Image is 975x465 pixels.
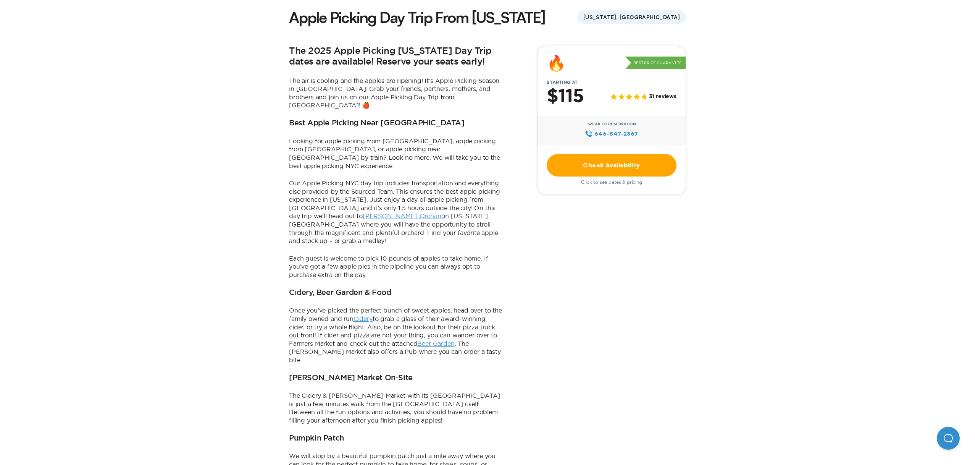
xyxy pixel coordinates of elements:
[417,340,454,347] a: Beer Garden
[289,254,503,279] p: Each guest is welcome to pick 10 pounds of apples to take home. If you’ve got a few apple pies in...
[581,180,642,185] span: Click to see dates & pricing
[289,434,344,443] h3: Pumpkin Patch
[625,57,686,70] p: Best Price Guarantee
[289,392,503,424] p: The Cidery & [PERSON_NAME] Market with its [GEOGRAPHIC_DATA] is just a few minutes walk from the ...
[585,130,638,138] a: 646‍-847‍-2367
[289,306,503,364] p: Once you’ve picked the perfect bunch of sweet apples, head over to the family owned and run to gr...
[289,77,503,110] p: The air is cooling and the apples are ripening! It’s Apple Picking Season in [GEOGRAPHIC_DATA]! G...
[289,179,503,245] p: Our Apple Picking NYC day trip includes transportation and everything else provided by the Source...
[547,87,584,107] h2: $115
[289,46,503,68] h2: The 2025 Apple Picking [US_STATE] Day Trip dates are available! Reserve your seats early!
[363,212,444,219] a: [PERSON_NAME] Orchard
[289,288,391,298] h3: Cidery, Beer Garden & Food
[289,137,503,170] p: Looking for apple picking from [GEOGRAPHIC_DATA], apple picking from [GEOGRAPHIC_DATA], or apple ...
[538,80,587,85] span: Starting at
[594,130,638,138] span: 646‍-847‍-2367
[289,374,413,383] h3: [PERSON_NAME] Market On-Site
[547,55,566,71] div: 🔥
[547,154,676,177] a: Check Availability
[577,10,686,24] span: [US_STATE], [GEOGRAPHIC_DATA]
[289,119,465,128] h3: Best Apple Picking Near [GEOGRAPHIC_DATA]
[354,315,373,322] a: Cidery
[649,94,676,100] span: 31 reviews
[588,122,636,126] span: Speak to Reservation
[289,7,545,28] h1: Apple Picking Day Trip From [US_STATE]
[937,427,960,450] iframe: Help Scout Beacon - Open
